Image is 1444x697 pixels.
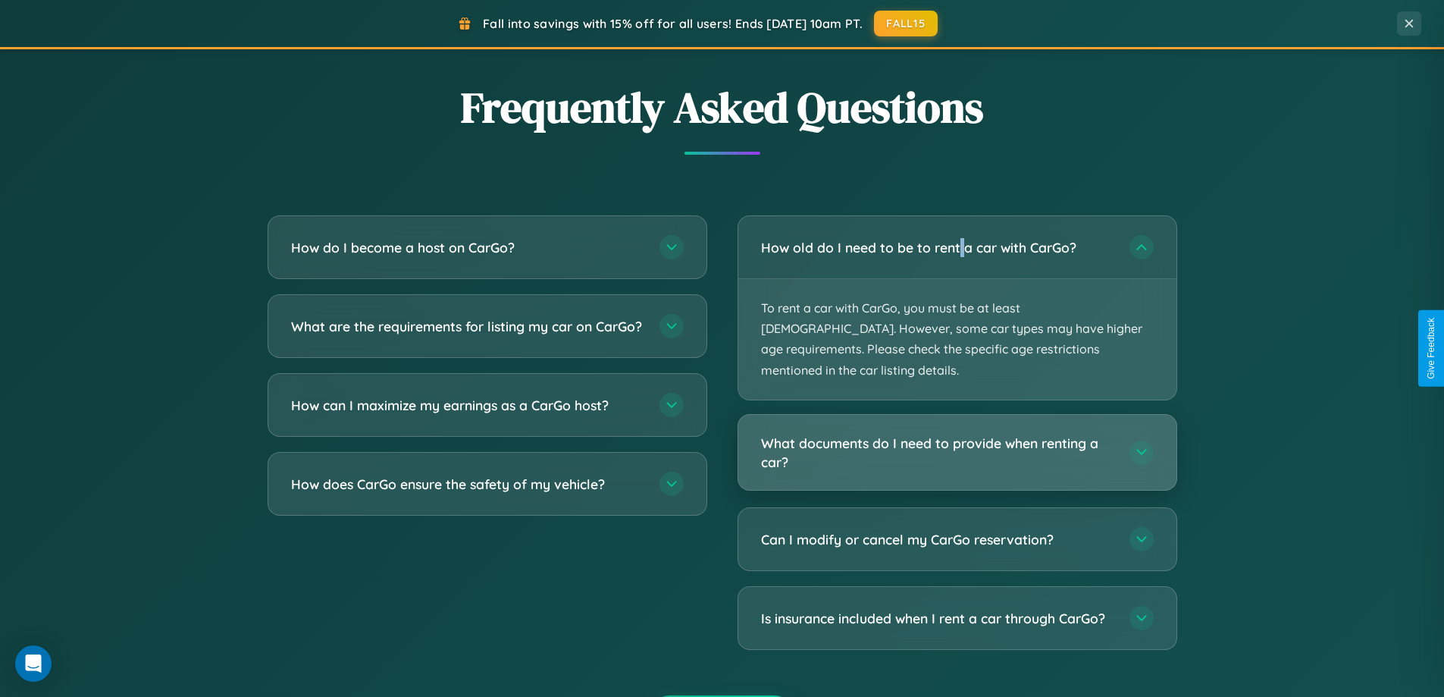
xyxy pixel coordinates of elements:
h3: What are the requirements for listing my car on CarGo? [291,317,644,336]
div: Give Feedback [1426,318,1436,379]
h3: How does CarGo ensure the safety of my vehicle? [291,475,644,494]
h3: How old do I need to be to rent a car with CarGo? [761,238,1114,257]
h3: Can I modify or cancel my CarGo reservation? [761,530,1114,549]
span: Fall into savings with 15% off for all users! Ends [DATE] 10am PT. [483,16,863,31]
h3: What documents do I need to provide when renting a car? [761,434,1114,471]
button: FALL15 [874,11,938,36]
h3: Is insurance included when I rent a car through CarGo? [761,609,1114,628]
p: To rent a car with CarGo, you must be at least [DEMOGRAPHIC_DATA]. However, some car types may ha... [738,279,1176,400]
h3: How can I maximize my earnings as a CarGo host? [291,396,644,415]
div: Open Intercom Messenger [15,645,52,682]
h2: Frequently Asked Questions [268,78,1177,137]
h3: How do I become a host on CarGo? [291,238,644,257]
